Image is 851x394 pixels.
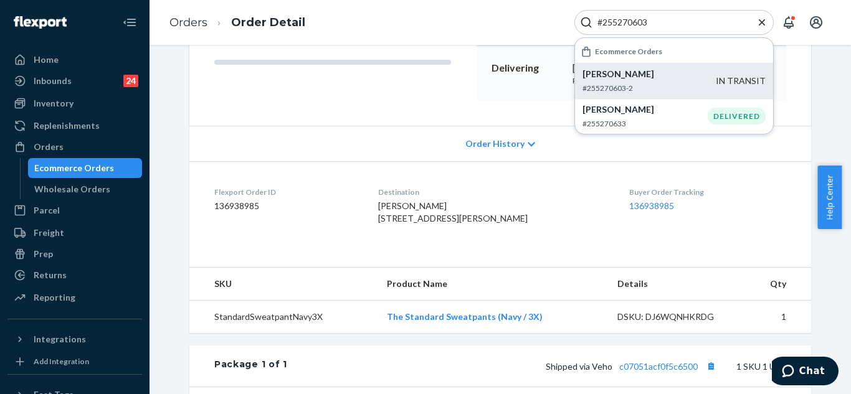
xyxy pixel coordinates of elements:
span: Order History [465,138,525,150]
dt: Destination [378,187,610,197]
a: c07051acf0f5c6500 [619,361,698,372]
iframe: Opens a widget where you can chat to one of our agents [772,357,839,388]
a: Inbounds24 [7,71,142,91]
div: Reporting [34,291,75,304]
a: Home [7,50,142,70]
a: Inventory [7,93,142,113]
p: #255270603-2 [582,83,716,93]
p: Promised by [DATE] [573,75,690,86]
th: SKU [189,268,377,301]
td: 1 [744,301,811,334]
a: Reporting [7,288,142,307]
td: StandardSweatpantNavy3X [189,301,377,334]
div: Package 1 of 1 [214,358,287,374]
dt: Buyer Order Tracking [629,187,786,197]
dd: 136938985 [214,200,358,212]
button: Help Center [817,166,842,229]
div: IN TRANSIT [716,75,766,87]
a: 136938985 [629,200,674,211]
div: Parcel [34,204,60,217]
ol: breadcrumbs [159,4,315,41]
button: Open account menu [804,10,829,35]
button: Integrations [7,329,142,349]
div: Inventory [34,97,74,110]
div: DELIVERED [708,108,766,124]
a: Order Detail [231,16,305,29]
button: Close Search [756,16,768,29]
div: Inbounds [34,75,72,87]
a: Freight [7,223,142,243]
div: Replenishments [34,120,100,132]
a: Add Integration [7,354,142,369]
input: Search Input [592,16,746,29]
span: Shipped via Veho [546,361,719,372]
div: 24 [123,75,138,87]
dt: Flexport Order ID [214,187,358,197]
div: Ecommerce Orders [34,162,114,174]
img: Flexport logo [14,16,67,29]
h6: Ecommerce Orders [595,47,662,55]
th: Qty [744,268,811,301]
div: Integrations [34,333,86,345]
span: [PERSON_NAME] [STREET_ADDRESS][PERSON_NAME] [378,200,528,223]
div: [DATE] [573,61,690,75]
a: Orders [7,137,142,157]
p: [PERSON_NAME] [582,103,708,116]
p: #255270633 [582,118,708,129]
p: Delivering [492,61,563,75]
a: Returns [7,265,142,285]
button: Open notifications [776,10,801,35]
a: Parcel [7,200,142,220]
div: 1 SKU 1 Unit [287,358,786,374]
div: DSKU: DJ6WQNHKRDG [617,311,735,323]
div: Orders [34,141,64,153]
button: Close Navigation [117,10,142,35]
a: The Standard Sweatpants (Navy / 3X) [387,311,543,322]
a: Orders [169,16,207,29]
a: Ecommerce Orders [28,158,143,178]
button: Copy tracking number [703,358,719,374]
div: Add Integration [34,356,89,367]
div: Prep [34,248,53,260]
th: Details [607,268,744,301]
p: [PERSON_NAME] [582,68,716,80]
div: Returns [34,269,67,281]
a: Wholesale Orders [28,179,143,199]
a: Replenishments [7,116,142,136]
div: Wholesale Orders [34,183,110,195]
div: Home [34,54,59,66]
div: Freight [34,227,64,239]
svg: Search Icon [580,16,592,29]
a: Prep [7,244,142,264]
th: Product Name [377,268,607,301]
